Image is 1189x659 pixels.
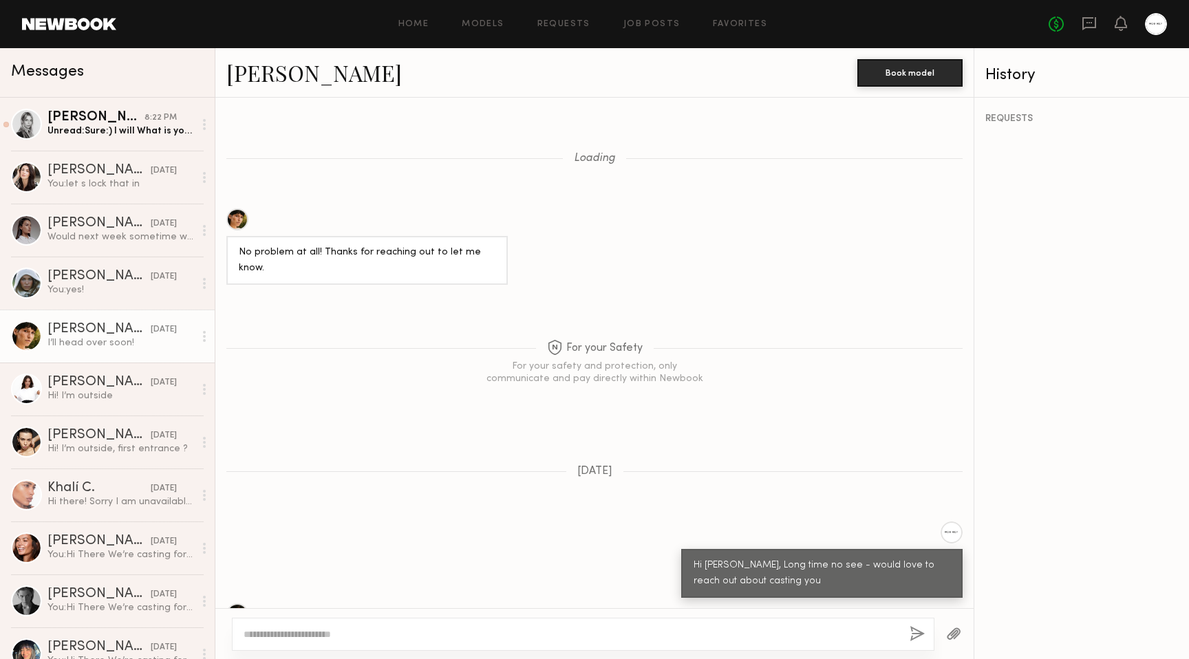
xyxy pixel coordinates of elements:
[239,245,495,277] div: No problem at all! Thanks for reaching out to let me know.
[577,466,612,477] span: [DATE]
[11,64,84,80] span: Messages
[47,429,151,442] div: [PERSON_NAME]
[151,164,177,177] div: [DATE]
[462,20,504,29] a: Models
[226,58,402,87] a: [PERSON_NAME]
[47,495,194,508] div: Hi there! Sorry I am unavailable. I’m in [GEOGRAPHIC_DATA] until 25th
[151,588,177,601] div: [DATE]
[985,67,1178,83] div: History
[47,534,151,548] div: [PERSON_NAME]
[985,114,1178,124] div: REQUESTS
[537,20,590,29] a: Requests
[47,640,151,654] div: [PERSON_NAME]
[694,558,950,590] div: Hi [PERSON_NAME], Long time no see - would love to reach out about casting you
[47,587,151,601] div: [PERSON_NAME]
[151,217,177,230] div: [DATE]
[47,230,194,244] div: Would next week sometime work for you?
[47,376,151,389] div: [PERSON_NAME]
[623,20,681,29] a: Job Posts
[398,20,429,29] a: Home
[857,59,963,87] button: Book model
[151,535,177,548] div: [DATE]
[547,340,643,357] span: For your Safety
[47,125,194,138] div: Unread: Sure:) I will What is your hours for [DATE] when I can stop by:)?
[47,217,151,230] div: [PERSON_NAME]
[713,20,767,29] a: Favorites
[47,442,194,455] div: Hi! I’m outside, first entrance ?
[574,153,615,164] span: Loading
[47,336,194,349] div: I’ll head over soon!
[151,270,177,283] div: [DATE]
[47,111,144,125] div: [PERSON_NAME]
[47,164,151,177] div: [PERSON_NAME]
[151,323,177,336] div: [DATE]
[857,66,963,78] a: Book model
[47,548,194,561] div: You: Hi There We’re casting for an upcoming shoot (e-comm + social) and would love to have you st...
[151,482,177,495] div: [DATE]
[144,111,177,125] div: 8:22 PM
[484,360,705,385] div: For your safety and protection, only communicate and pay directly within Newbook
[47,283,194,296] div: You: yes!
[151,641,177,654] div: [DATE]
[47,323,151,336] div: [PERSON_NAME]
[47,482,151,495] div: Khalí C.
[151,429,177,442] div: [DATE]
[47,177,194,191] div: You: let s lock that in
[47,601,194,614] div: You: Hi There We’re casting for an upcoming shoot (e-comm + social) and would love to have you st...
[47,389,194,402] div: Hi! I’m outside
[47,270,151,283] div: [PERSON_NAME]
[151,376,177,389] div: [DATE]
